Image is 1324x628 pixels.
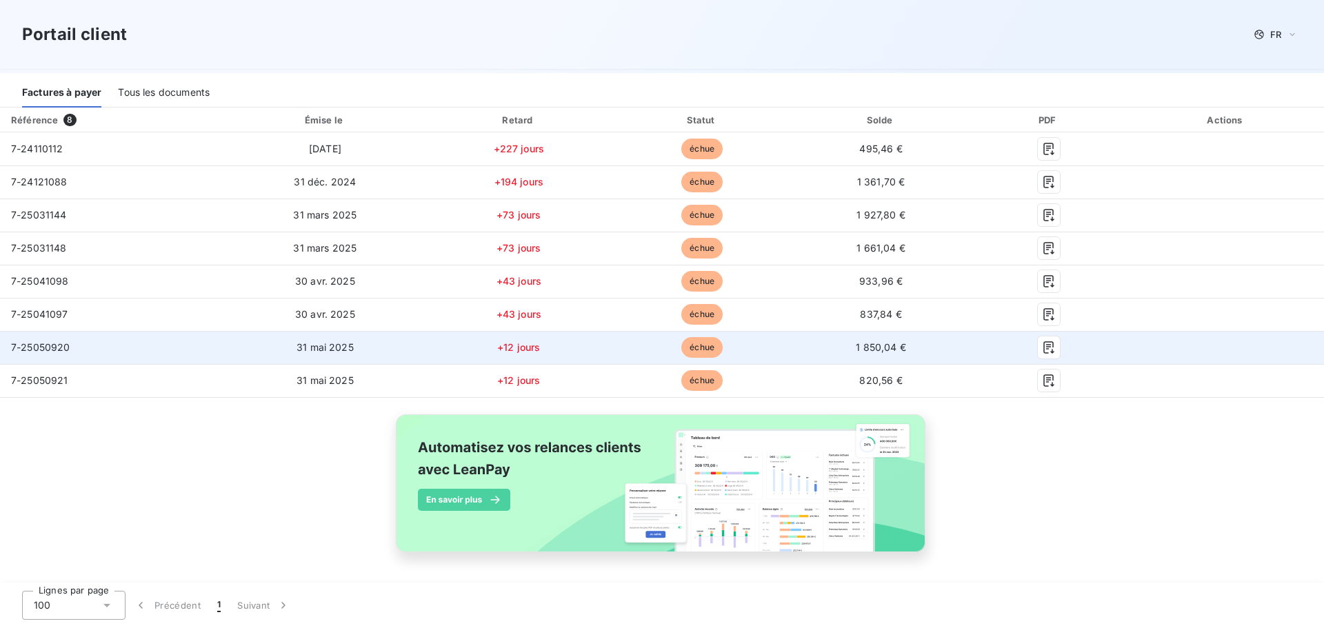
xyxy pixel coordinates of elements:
span: 1 [217,598,221,612]
span: 7-25031144 [11,209,67,221]
span: 31 mai 2025 [297,341,354,353]
span: 7-25041097 [11,308,68,320]
span: 100 [34,598,50,612]
span: +73 jours [496,242,541,254]
div: Actions [1131,113,1321,127]
div: Solde [796,113,967,127]
span: 7-25041098 [11,275,69,287]
span: 7-24121088 [11,176,68,188]
span: +194 jours [494,176,544,188]
span: échue [681,238,723,259]
span: échue [681,304,723,325]
span: 933,96 € [859,275,903,287]
div: Statut [614,113,790,127]
span: [DATE] [309,143,341,154]
div: Tous les documents [118,79,210,108]
span: échue [681,337,723,358]
span: FR [1270,29,1281,40]
span: échue [681,271,723,292]
div: PDF [972,113,1125,127]
span: +73 jours [496,209,541,221]
button: 1 [209,591,229,620]
span: échue [681,172,723,192]
span: 7-25031148 [11,242,67,254]
span: 7-25050920 [11,341,70,353]
button: Suivant [229,591,299,620]
span: échue [681,370,723,391]
span: +12 jours [497,374,540,386]
span: 31 déc. 2024 [294,176,356,188]
h3: Portail client [22,22,127,47]
span: 7-24110112 [11,143,63,154]
span: 495,46 € [859,143,902,154]
span: +43 jours [496,308,541,320]
div: Référence [11,114,58,125]
span: +43 jours [496,275,541,287]
span: 30 avr. 2025 [295,308,355,320]
span: 1 661,04 € [856,242,905,254]
span: 31 mars 2025 [293,209,357,221]
div: Émise le [227,113,423,127]
span: échue [681,205,723,225]
span: 1 927,80 € [856,209,905,221]
div: Factures à payer [22,79,101,108]
span: +12 jours [497,341,540,353]
span: 31 mars 2025 [293,242,357,254]
span: +227 jours [494,143,545,154]
span: 1 361,70 € [857,176,905,188]
span: 8 [63,114,76,126]
span: 820,56 € [859,374,902,386]
div: Retard [429,113,609,127]
span: 837,84 € [860,308,901,320]
img: banner [383,406,941,576]
span: 30 avr. 2025 [295,275,355,287]
button: Précédent [126,591,209,620]
span: 7-25050921 [11,374,68,386]
span: échue [681,139,723,159]
span: 31 mai 2025 [297,374,354,386]
span: 1 850,04 € [856,341,906,353]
